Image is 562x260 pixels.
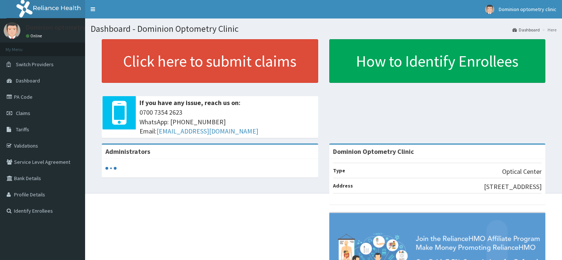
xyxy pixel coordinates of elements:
img: User Image [4,22,20,39]
svg: audio-loading [105,163,117,174]
a: Dashboard [512,27,540,33]
li: Here [541,27,556,33]
b: If you have any issue, reach us on: [139,98,240,107]
span: 0700 7354 2623 WhatsApp: [PHONE_NUMBER] Email: [139,108,314,136]
strong: Dominion Optometry Clinic [333,147,414,156]
a: How to Identify Enrollees [329,39,546,83]
h1: Dashboard - Dominion Optometry Clinic [91,24,556,34]
a: Online [26,33,44,38]
p: Optical Center [502,167,542,176]
b: Address [333,182,353,189]
img: User Image [485,5,494,14]
b: Type [333,167,345,174]
span: Tariffs [16,126,29,133]
span: Dashboard [16,77,40,84]
a: [EMAIL_ADDRESS][DOMAIN_NAME] [157,127,258,135]
span: Claims [16,110,30,117]
p: [STREET_ADDRESS] [484,182,542,192]
p: Dominion optometry clinic [26,24,102,31]
a: Click here to submit claims [102,39,318,83]
b: Administrators [105,147,150,156]
span: Dominion optometry clinic [499,6,556,13]
span: Switch Providers [16,61,54,68]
